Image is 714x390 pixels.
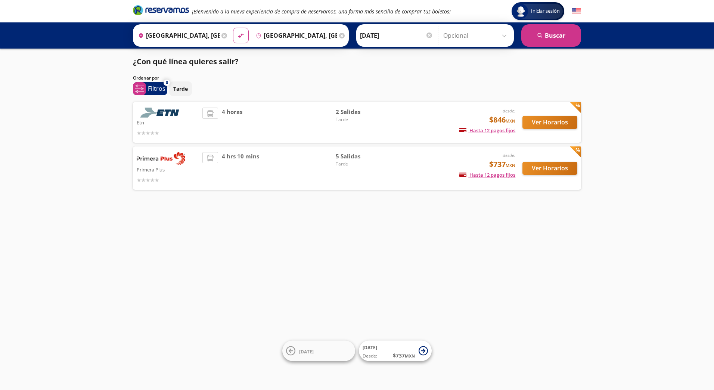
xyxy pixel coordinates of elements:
img: Primera Plus [137,152,185,165]
button: Ver Horarios [522,116,577,129]
p: Etn [137,118,199,127]
span: 5 Salidas [336,152,388,161]
i: Brand Logo [133,4,189,16]
span: $846 [489,114,515,126]
span: Desde: [363,353,377,359]
p: Ordenar por [133,75,159,81]
span: $737 [489,159,515,170]
small: MXN [506,118,515,124]
span: 0 [166,80,168,86]
span: Iniciar sesión [528,7,563,15]
span: Tarde [336,116,388,123]
p: Filtros [148,84,165,93]
p: ¿Con qué línea quieres salir? [133,56,239,67]
input: Buscar Origen [135,26,220,45]
span: $ 737 [393,352,415,359]
input: Opcional [443,26,510,45]
button: [DATE] [282,341,355,361]
span: Hasta 12 pagos fijos [459,171,515,178]
button: Buscar [521,24,581,47]
button: English [572,7,581,16]
span: Hasta 12 pagos fijos [459,127,515,134]
em: desde: [503,108,515,114]
p: Tarde [173,85,188,93]
input: Elegir Fecha [360,26,433,45]
small: MXN [405,353,415,359]
span: Tarde [336,161,388,167]
span: 4 horas [222,108,242,137]
button: Ver Horarios [522,162,577,175]
input: Buscar Destino [253,26,337,45]
button: Tarde [169,81,192,96]
span: [DATE] [363,344,377,351]
button: 0Filtros [133,82,167,95]
small: MXN [506,162,515,168]
em: ¡Bienvenido a la nueva experiencia de compra de Reservamos, una forma más sencilla de comprar tus... [192,8,451,15]
a: Brand Logo [133,4,189,18]
img: Etn [137,108,185,118]
button: [DATE]Desde:$737MXN [359,341,432,361]
p: Primera Plus [137,165,199,174]
span: 2 Salidas [336,108,388,116]
span: [DATE] [299,348,314,355]
span: 4 hrs 10 mins [222,152,259,184]
em: desde: [503,152,515,158]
